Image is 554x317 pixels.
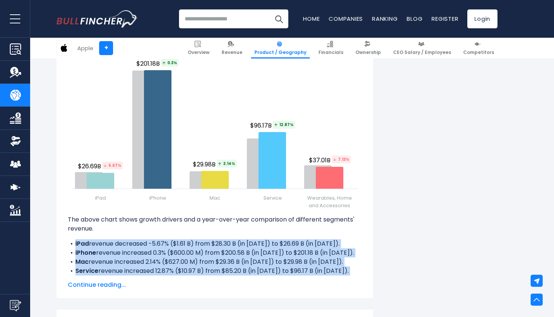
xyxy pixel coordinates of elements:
[302,194,357,209] span: Wearables, Home and Accessories
[68,257,362,266] li: revenue increased 2.14% ($627.00 M) from $29.36 B (in [DATE]) to $29.98 B (in [DATE]).
[263,194,282,202] span: Service
[102,162,123,169] tspan: 5.67%
[57,41,71,55] img: AAPL logo
[460,38,497,58] a: Competitors
[193,160,238,169] span: $29.98B
[99,41,113,55] a: +
[68,248,362,257] li: revenue increased 0.3% ($600.00 M) from $200.58 B (in [DATE]) to $201.18 B (in [DATE]).
[68,280,362,289] span: Continue reading...
[75,266,98,275] b: Service
[250,121,296,130] span: $96.17B
[68,215,362,233] p: The above chart shows growth drivers and a year-over-year comparison of different segments' revenue.
[332,155,351,163] tspan: 7.13%
[352,38,384,58] a: Ownership
[210,194,220,202] span: Mac
[68,239,362,248] li: revenue decreased -5.67% ($1.61 B) from $28.30 B (in [DATE]) to $26.69 B (in [DATE]).
[463,49,494,55] span: Competitors
[390,38,455,58] a: CEO Salary / Employees
[68,26,362,215] svg: Apple's Revenue Growth Drivers
[329,15,363,23] a: Companies
[75,257,89,266] b: Mac
[10,135,21,147] img: Ownership
[136,59,180,68] span: $201.18B
[68,266,362,275] li: revenue increased 12.87% ($10.97 B) from $85.20 B (in [DATE]) to $96.17 B (in [DATE]).
[355,49,381,55] span: Ownership
[222,49,242,55] span: Revenue
[75,239,89,248] b: iPad
[254,49,306,55] span: Product / Geography
[77,44,93,52] div: Apple
[184,38,213,58] a: Overview
[57,10,138,28] img: Bullfincher logo
[95,194,106,202] span: iPad
[57,10,138,28] a: Go to homepage
[372,15,398,23] a: Ranking
[309,155,352,165] span: $37.01B
[407,15,422,23] a: Blog
[161,59,179,67] span: 0.3%
[303,15,320,23] a: Home
[318,49,343,55] span: Financials
[218,38,246,58] a: Revenue
[273,121,295,129] span: 12.87%
[188,49,210,55] span: Overview
[251,38,310,58] a: Product / Geography
[149,194,166,202] span: iPhone
[269,9,288,28] button: Search
[467,9,497,28] a: Login
[432,15,458,23] a: Register
[315,38,347,58] a: Financials
[78,162,124,171] span: $26.69B
[393,49,451,55] span: CEO Salary / Employees
[217,160,237,168] span: 2.14%
[75,248,96,257] b: iPhone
